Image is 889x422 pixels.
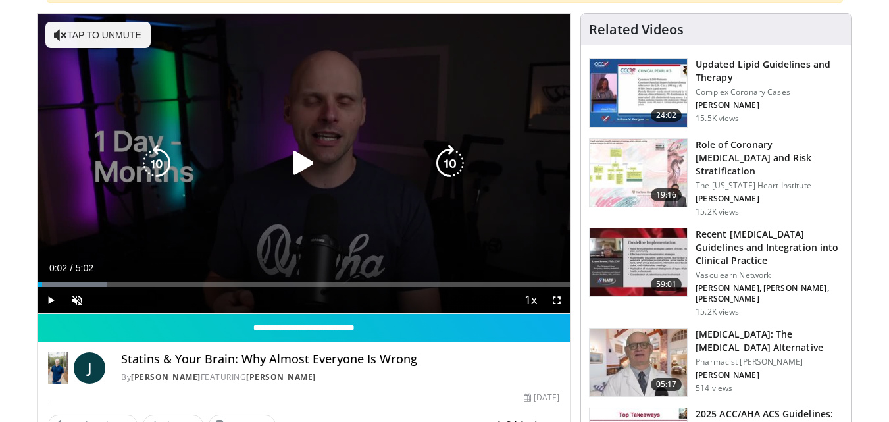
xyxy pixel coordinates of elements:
h3: Recent [MEDICAL_DATA] Guidelines and Integration into Clinical Practice [696,228,844,267]
p: 514 views [696,383,732,394]
span: / [70,263,73,273]
button: Unmute [64,287,90,313]
img: 87825f19-cf4c-4b91-bba1-ce218758c6bb.150x105_q85_crop-smart_upscale.jpg [590,228,687,297]
p: The [US_STATE] Heart Institute [696,180,844,191]
a: [PERSON_NAME] [246,371,316,382]
span: 05:17 [651,378,682,391]
h4: Related Videos [589,22,684,38]
p: 15.2K views [696,307,739,317]
a: 05:17 [MEDICAL_DATA]: The [MEDICAL_DATA] Alternative Pharmacist [PERSON_NAME] [PERSON_NAME] 514 v... [589,328,844,398]
p: [PERSON_NAME] [696,370,844,381]
span: 59:01 [651,278,682,291]
img: Dr. Jordan Rennicke [48,352,69,384]
p: Vasculearn Network [696,270,844,280]
p: [PERSON_NAME] [696,194,844,204]
div: By FEATURING [121,371,559,383]
span: 24:02 [651,109,682,122]
h4: Statins & Your Brain: Why Almost Everyone Is Wrong [121,352,559,367]
span: 5:02 [76,263,93,273]
a: J [74,352,105,384]
p: [PERSON_NAME] [696,100,844,111]
span: 19:16 [651,188,682,201]
p: Pharmacist [PERSON_NAME] [696,357,844,367]
h3: [MEDICAL_DATA]: The [MEDICAL_DATA] Alternative [696,328,844,354]
a: 24:02 Updated Lipid Guidelines and Therapy Complex Coronary Cases [PERSON_NAME] 15.5K views [589,58,844,128]
div: Progress Bar [38,282,571,287]
div: [DATE] [524,392,559,404]
button: Tap to unmute [45,22,151,48]
video-js: Video Player [38,14,571,314]
img: 77f671eb-9394-4acc-bc78-a9f077f94e00.150x105_q85_crop-smart_upscale.jpg [590,59,687,127]
h3: Updated Lipid Guidelines and Therapy [696,58,844,84]
span: 0:02 [49,263,67,273]
img: 1efa8c99-7b8a-4ab5-a569-1c219ae7bd2c.150x105_q85_crop-smart_upscale.jpg [590,139,687,207]
p: [PERSON_NAME], [PERSON_NAME], [PERSON_NAME] [696,283,844,304]
p: 15.2K views [696,207,739,217]
a: 59:01 Recent [MEDICAL_DATA] Guidelines and Integration into Clinical Practice Vasculearn Network ... [589,228,844,317]
p: 15.5K views [696,113,739,124]
img: ce9609b9-a9bf-4b08-84dd-8eeb8ab29fc6.150x105_q85_crop-smart_upscale.jpg [590,329,687,397]
h3: Role of Coronary [MEDICAL_DATA] and Risk Stratification [696,138,844,178]
a: [PERSON_NAME] [131,371,201,382]
p: Complex Coronary Cases [696,87,844,97]
button: Play [38,287,64,313]
button: Fullscreen [544,287,570,313]
a: 19:16 Role of Coronary [MEDICAL_DATA] and Risk Stratification The [US_STATE] Heart Institute [PER... [589,138,844,217]
button: Playback Rate [517,287,544,313]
